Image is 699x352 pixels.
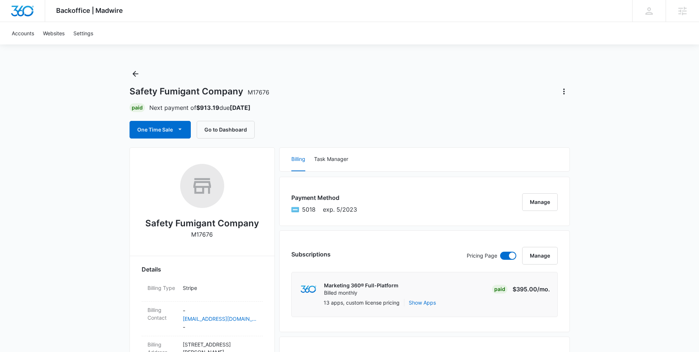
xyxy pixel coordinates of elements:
[522,193,558,211] button: Manage
[467,252,497,260] p: Pricing Page
[409,299,436,306] button: Show Apps
[130,68,141,80] button: Back
[148,284,177,292] dt: Billing Type
[230,104,251,111] strong: [DATE]
[492,285,507,294] div: Paid
[197,121,255,139] button: Go to Dashboard
[39,22,69,44] a: Websites
[558,86,570,97] button: Actions
[513,285,550,294] p: $395.00
[522,247,558,265] button: Manage
[291,193,357,202] h3: Payment Method
[537,285,550,293] span: /mo.
[196,104,219,111] strong: $913.19
[7,22,39,44] a: Accounts
[142,265,161,274] span: Details
[183,315,257,323] a: [EMAIL_ADDRESS][DOMAIN_NAME]
[291,250,331,259] h3: Subscriptions
[248,89,269,96] span: M17676
[183,306,257,331] dd: - -
[183,284,257,292] p: Stripe
[302,205,316,214] span: American Express ending with
[291,148,305,171] button: Billing
[301,285,316,293] img: marketing360Logo
[130,86,269,97] h1: Safety Fumigant Company
[323,205,357,214] span: exp. 5/2023
[324,282,398,289] p: Marketing 360® Full-Platform
[324,299,400,306] p: 13 apps, custom license pricing
[142,280,263,302] div: Billing TypeStripe
[149,103,251,112] p: Next payment of due
[56,7,123,14] span: Backoffice | Madwire
[142,302,263,336] div: Billing Contact-[EMAIL_ADDRESS][DOMAIN_NAME]-
[314,148,348,171] button: Task Manager
[148,306,177,322] dt: Billing Contact
[69,22,98,44] a: Settings
[130,103,145,112] div: Paid
[130,121,191,139] button: One Time Sale
[324,289,398,297] p: Billed monthly
[145,217,259,230] h2: Safety Fumigant Company
[191,230,213,239] p: M17676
